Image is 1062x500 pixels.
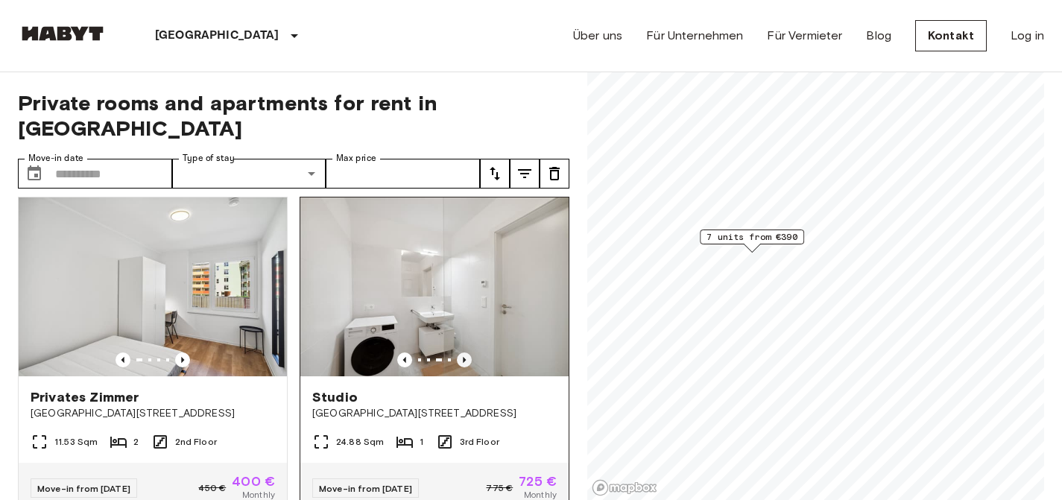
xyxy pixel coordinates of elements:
button: tune [510,159,540,189]
a: Mapbox logo [592,479,657,496]
button: Previous image [175,352,190,367]
p: [GEOGRAPHIC_DATA] [155,27,279,45]
a: Kontakt [915,20,987,51]
button: tune [540,159,569,189]
span: 7 units from €390 [707,230,797,244]
label: Type of stay [183,152,235,165]
a: Blog [866,27,891,45]
span: Private rooms and apartments for rent in [GEOGRAPHIC_DATA] [18,90,569,141]
span: [GEOGRAPHIC_DATA][STREET_ADDRESS] [312,406,557,421]
span: 775 € [486,481,513,495]
span: [GEOGRAPHIC_DATA][STREET_ADDRESS] [31,406,275,421]
span: Move-in from [DATE] [319,483,412,494]
img: Habyt [18,26,107,41]
img: Marketing picture of unit AT-21-001-041-02 [19,197,287,376]
div: Map marker [700,230,804,253]
img: Marketing picture of unit AT-21-001-055-01 [300,197,569,376]
span: Move-in from [DATE] [37,483,130,494]
button: Previous image [397,352,412,367]
button: Choose date [19,159,49,189]
a: Über uns [573,27,622,45]
button: Previous image [457,352,472,367]
label: Max price [336,152,376,165]
span: 2 [133,435,139,449]
span: 3rd Floor [460,435,499,449]
label: Move-in date [28,152,83,165]
button: tune [480,159,510,189]
span: Studio [312,388,358,406]
span: 2nd Floor [175,435,217,449]
span: Privates Zimmer [31,388,139,406]
span: 11.53 Sqm [54,435,98,449]
span: 400 € [232,475,275,488]
span: 1 [420,435,423,449]
span: 725 € [519,475,557,488]
span: 450 € [198,481,226,495]
span: 24.88 Sqm [336,435,384,449]
a: Für Vermieter [767,27,842,45]
button: Previous image [116,352,130,367]
a: Für Unternehmen [646,27,743,45]
a: Log in [1011,27,1044,45]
